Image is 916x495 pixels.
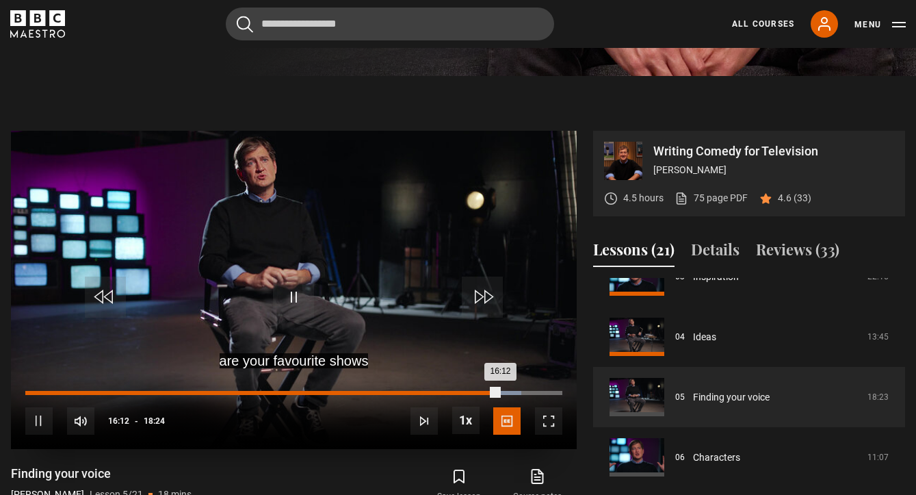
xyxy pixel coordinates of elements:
button: Captions [493,407,521,435]
a: 75 page PDF [675,191,748,205]
h1: Finding your voice [11,466,192,482]
button: Fullscreen [535,407,562,435]
button: Details [691,238,740,267]
p: 4.6 (33) [778,191,811,205]
a: Characters [693,450,740,465]
svg: BBC Maestro [10,10,65,38]
button: Mute [67,407,94,435]
span: 18:24 [144,409,165,433]
button: Reviews (33) [756,238,839,267]
video-js: Video Player [11,131,577,449]
button: Next Lesson [410,407,438,435]
button: Pause [25,407,53,435]
button: Toggle navigation [854,18,906,31]
button: Playback Rate [452,407,480,434]
a: Finding your voice [693,390,770,405]
p: 4.5 hours [623,191,664,205]
p: [PERSON_NAME] [653,163,894,177]
p: Writing Comedy for Television [653,145,894,157]
span: - [135,416,138,426]
a: Inspiration [693,270,739,284]
button: Lessons (21) [593,238,675,267]
span: 16:12 [108,409,129,433]
a: Ideas [693,330,716,344]
input: Search [226,8,554,40]
a: All Courses [732,18,794,30]
div: Progress Bar [25,391,562,395]
button: Submit the search query [237,16,253,33]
